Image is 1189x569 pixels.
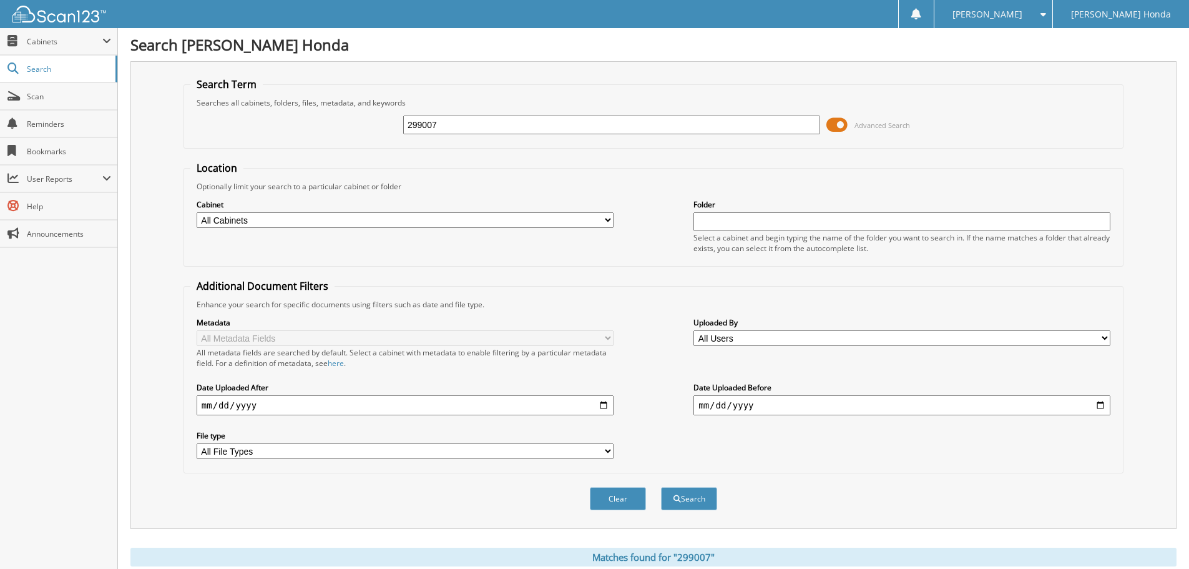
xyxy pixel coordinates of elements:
[197,382,614,393] label: Date Uploaded After
[27,36,102,47] span: Cabinets
[197,347,614,369] div: All metadata fields are searched by default. Select a cabinet with metadata to enable filtering b...
[190,77,263,91] legend: Search Term
[27,229,111,239] span: Announcements
[190,97,1117,108] div: Searches all cabinets, folders, files, metadata, and keywords
[190,181,1117,192] div: Optionally limit your search to a particular cabinet or folder
[130,548,1177,567] div: Matches found for "299007"
[27,174,102,184] span: User Reports
[190,299,1117,310] div: Enhance your search for specific documents using filters such as date and file type.
[952,11,1022,18] span: [PERSON_NAME]
[197,430,614,441] label: File type
[197,199,614,210] label: Cabinet
[27,201,111,212] span: Help
[328,358,344,369] a: here
[27,119,111,129] span: Reminders
[1071,11,1171,18] span: [PERSON_NAME] Honda
[590,487,646,510] button: Clear
[130,34,1177,55] h1: Search [PERSON_NAME] Honda
[693,317,1110,328] label: Uploaded By
[190,279,335,293] legend: Additional Document Filters
[197,395,614,415] input: start
[661,487,717,510] button: Search
[27,64,109,74] span: Search
[854,121,910,130] span: Advanced Search
[12,6,106,22] img: scan123-logo-white.svg
[693,382,1110,393] label: Date Uploaded Before
[693,232,1110,254] div: Select a cabinet and begin typing the name of the folder you want to search in. If the name match...
[693,199,1110,210] label: Folder
[27,146,111,157] span: Bookmarks
[27,91,111,102] span: Scan
[197,317,614,328] label: Metadata
[693,395,1110,415] input: end
[190,161,243,175] legend: Location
